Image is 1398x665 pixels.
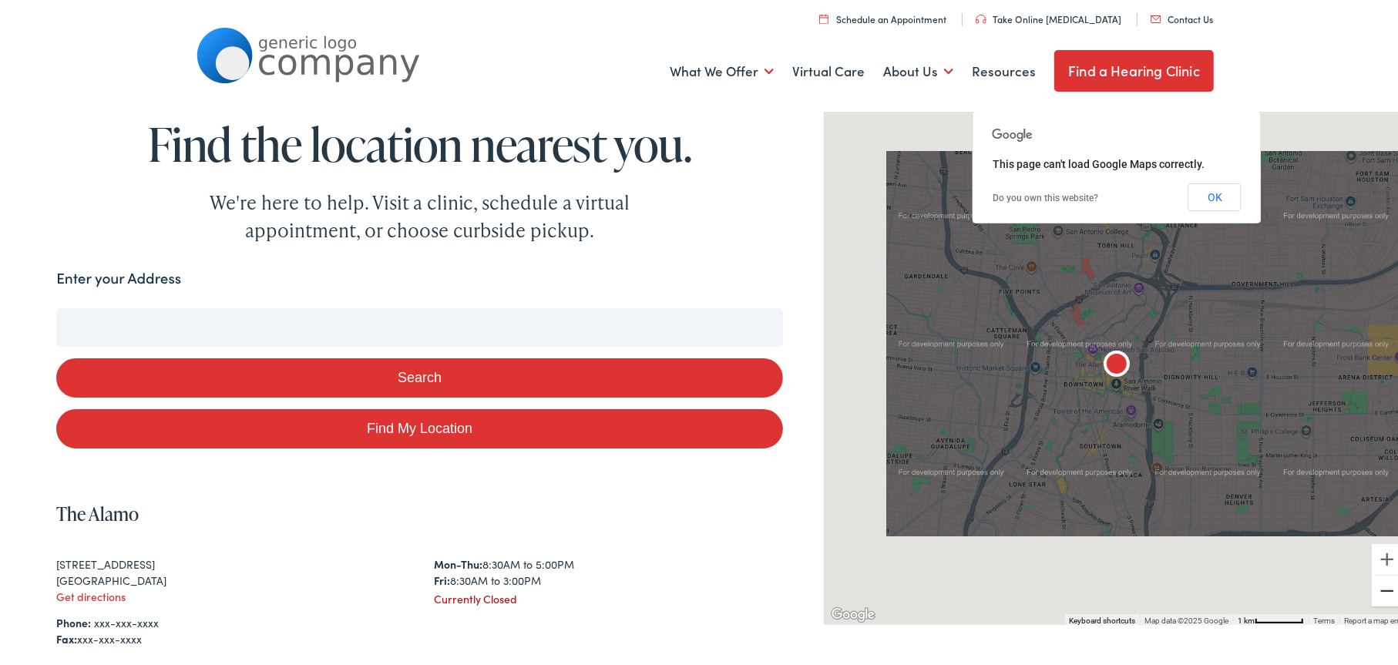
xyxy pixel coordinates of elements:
strong: Fax: [56,628,77,643]
span: Map data ©2025 Google [1144,613,1228,622]
a: Contact Us [1151,9,1213,22]
h1: Find the location nearest you. [56,116,783,166]
a: Resources [972,40,1036,97]
a: What We Offer [670,40,774,97]
a: Find My Location [56,406,783,445]
img: utility icon [819,11,828,21]
div: The Alamo [1098,344,1135,381]
div: xxx-xxx-xxxx [56,628,783,644]
a: Find a Hearing Clinic [1054,47,1214,89]
a: Open this area in Google Maps (opens a new window) [828,602,879,622]
div: 8:30AM to 5:00PM 8:30AM to 3:00PM [434,553,783,586]
a: Terms (opens in new tab) [1313,613,1335,622]
input: Enter your address or zip code [56,305,783,344]
div: Currently Closed [434,588,783,604]
div: [STREET_ADDRESS] [56,553,405,569]
button: Keyboard shortcuts [1069,613,1135,623]
button: OK [1188,180,1242,208]
a: The Alamo [56,498,139,523]
img: Google [828,602,879,622]
strong: Mon-Thu: [434,553,482,569]
a: Virtual Care [792,40,865,97]
a: Take Online [MEDICAL_DATA] [976,9,1121,22]
img: utility icon [1151,12,1161,20]
label: Enter your Address [56,264,181,287]
a: About Us [883,40,953,97]
strong: Fri: [434,569,450,585]
span: This page can't load Google Maps correctly. [993,155,1205,167]
button: Map Scale: 1 km per 60 pixels [1233,611,1309,622]
a: Do you own this website? [993,190,1098,200]
strong: Phone: [56,612,91,627]
span: 1 km [1238,613,1255,622]
img: utility icon [976,12,986,21]
div: [GEOGRAPHIC_DATA] [56,569,405,586]
button: Search [56,355,783,395]
a: xxx-xxx-xxxx [94,612,159,627]
div: We're here to help. Visit a clinic, schedule a virtual appointment, or choose curbside pickup. [173,186,667,241]
a: Get directions [56,586,126,601]
a: Schedule an Appointment [819,9,946,22]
